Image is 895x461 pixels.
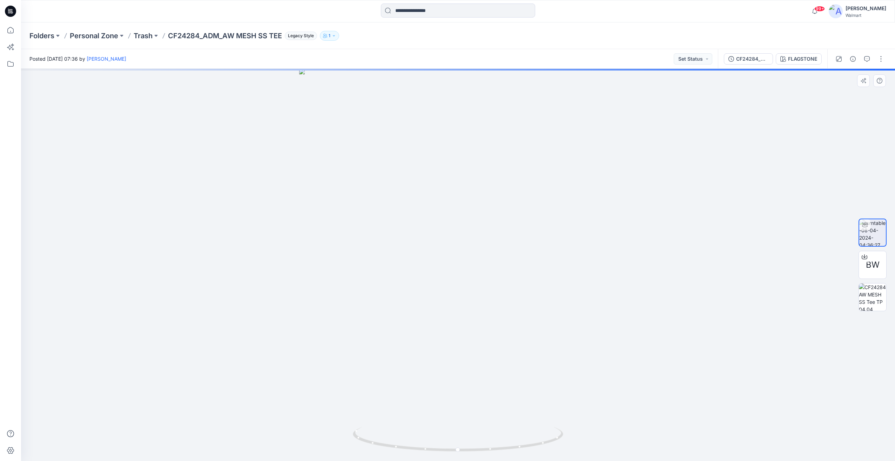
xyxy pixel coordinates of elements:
a: Personal Zone [70,31,118,41]
div: FLAGSTONE [788,55,817,63]
span: Posted [DATE] 07:36 by [29,55,126,62]
p: 1 [329,32,330,40]
button: Legacy Style [282,31,317,41]
img: avatar [829,4,843,18]
button: CF24284_ADM_AW MESH SS TEE [724,53,773,65]
button: 1 [320,31,339,41]
button: FLAGSTONE [776,53,822,65]
a: [PERSON_NAME] [87,56,126,62]
span: 99+ [814,6,825,12]
span: Legacy Style [285,32,317,40]
div: Walmart [846,13,886,18]
span: BW [866,259,880,271]
img: turntable-08-04-2024-04:36:27 [859,219,886,246]
p: CF24284_ADM_AW MESH SS TEE [168,31,282,41]
div: CF24284_ADM_AW MESH SS TEE [736,55,768,63]
div: [PERSON_NAME] [846,4,886,13]
a: Folders [29,31,54,41]
button: Details [847,53,859,65]
img: CF24284 AW MESH SS Tee TP 04.04 [859,283,886,311]
a: Trash [134,31,153,41]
